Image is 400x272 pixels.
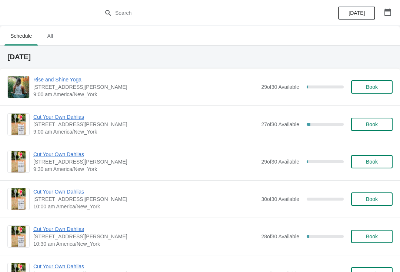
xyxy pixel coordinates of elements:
span: Book [366,234,378,239]
span: Cut Your Own Dahlias [33,225,257,233]
button: Book [351,155,393,168]
h2: [DATE] [7,53,393,61]
button: [DATE] [338,6,375,20]
span: Cut Your Own Dahlias [33,151,257,158]
span: Book [366,84,378,90]
button: Book [351,230,393,243]
span: [STREET_ADDRESS][PERSON_NAME] [33,121,257,128]
span: 28 of 30 Available [261,234,299,239]
span: Book [366,159,378,165]
span: 30 of 30 Available [261,196,299,202]
button: Book [351,80,393,94]
button: Book [351,192,393,206]
img: Cut Your Own Dahlias | 4 Jacobs Lane, Norwell, MA, USA | 10:30 am America/New_York [11,226,26,247]
span: 10:00 am America/New_York [33,203,257,210]
button: Book [351,118,393,131]
span: [DATE] [349,10,365,16]
span: Cut Your Own Dahlias [33,113,257,121]
input: Search [115,6,300,20]
span: 10:30 am America/New_York [33,240,257,248]
span: [STREET_ADDRESS][PERSON_NAME] [33,158,257,165]
img: Cut Your Own Dahlias | 4 Jacobs Lane, Norwell, MA, USA | 10:00 am America/New_York [11,188,26,210]
span: 27 of 30 Available [261,121,299,127]
span: Schedule [4,29,38,43]
span: 9:00 am America/New_York [33,91,257,98]
span: [STREET_ADDRESS][PERSON_NAME] [33,83,257,91]
span: [STREET_ADDRESS][PERSON_NAME] [33,195,257,203]
span: [STREET_ADDRESS][PERSON_NAME] [33,233,257,240]
span: Book [366,196,378,202]
span: All [41,29,59,43]
span: 29 of 30 Available [261,84,299,90]
span: Cut Your Own Dahlias [33,188,257,195]
span: 29 of 30 Available [261,159,299,165]
span: 9:30 am America/New_York [33,165,257,173]
span: Book [366,121,378,127]
img: Cut Your Own Dahlias | 4 Jacobs Lane, Norwell, MA, USA | 9:30 am America/New_York [11,151,26,172]
img: Cut Your Own Dahlias | 4 Jacobs Lane, Norwell, MA, USA | 9:00 am America/New_York [11,114,26,135]
img: Rise and Shine Yoga | 4 Jacobs Lane Norwell, MA 02061 | 9:00 am America/New_York [8,76,29,98]
span: 9:00 am America/New_York [33,128,257,135]
span: Rise and Shine Yoga [33,76,257,83]
span: Cut Your Own Dahlias [33,263,257,270]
